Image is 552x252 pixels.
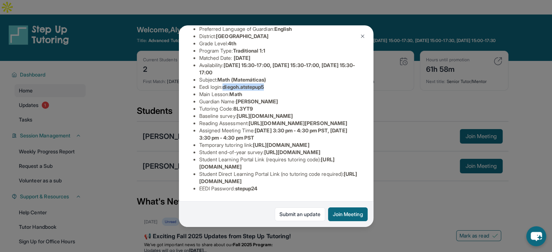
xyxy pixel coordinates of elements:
[199,127,347,141] span: [DATE] 3:30 pm - 4:30 pm PST, [DATE] 3:30 pm - 4:30 pm PST
[274,26,292,32] span: English
[199,40,359,47] li: Grade Level:
[199,127,359,141] li: Assigned Meeting Time :
[199,62,359,76] li: Availability:
[328,207,368,221] button: Join Meeting
[199,156,359,170] li: Student Learning Portal Link (requires tutoring code) :
[249,120,347,126] span: [URL][DOMAIN_NAME][PERSON_NAME]
[229,91,242,97] span: Math
[236,98,278,104] span: [PERSON_NAME]
[199,149,359,156] li: Student end-of-year survey :
[199,170,359,185] li: Student Direct Learning Portal Link (no tutoring code required) :
[199,25,359,33] li: Preferred Language of Guardian:
[199,33,359,40] li: District:
[228,40,236,46] span: 4th
[199,105,359,112] li: Tutoring Code :
[199,185,359,192] li: EEDI Password :
[222,84,264,90] span: diegoh.atstepup5
[199,76,359,83] li: Subject :
[217,77,266,83] span: Math (Matemáticas)
[526,226,546,246] button: chat-button
[199,141,359,149] li: Temporary tutoring link :
[199,98,359,105] li: Guardian Name :
[275,207,325,221] a: Submit an update
[199,91,359,98] li: Main Lesson :
[199,62,355,75] span: [DATE] 15:30-17:00, [DATE] 15:30-17:00, [DATE] 15:30-17:00
[253,142,309,148] span: [URL][DOMAIN_NAME]
[199,54,359,62] li: Matched Date:
[234,55,250,61] span: [DATE]
[237,113,293,119] span: [URL][DOMAIN_NAME]
[233,106,253,112] span: 8L3YT9
[199,112,359,120] li: Baseline survey :
[199,47,359,54] li: Program Type:
[216,33,269,39] span: [GEOGRAPHIC_DATA]
[199,120,359,127] li: Reading Assessment :
[264,149,320,155] span: [URL][DOMAIN_NAME]
[360,33,365,39] img: Close Icon
[235,185,258,191] span: stepup24
[233,47,265,54] span: Traditional 1:1
[199,83,359,91] li: Eedi login :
